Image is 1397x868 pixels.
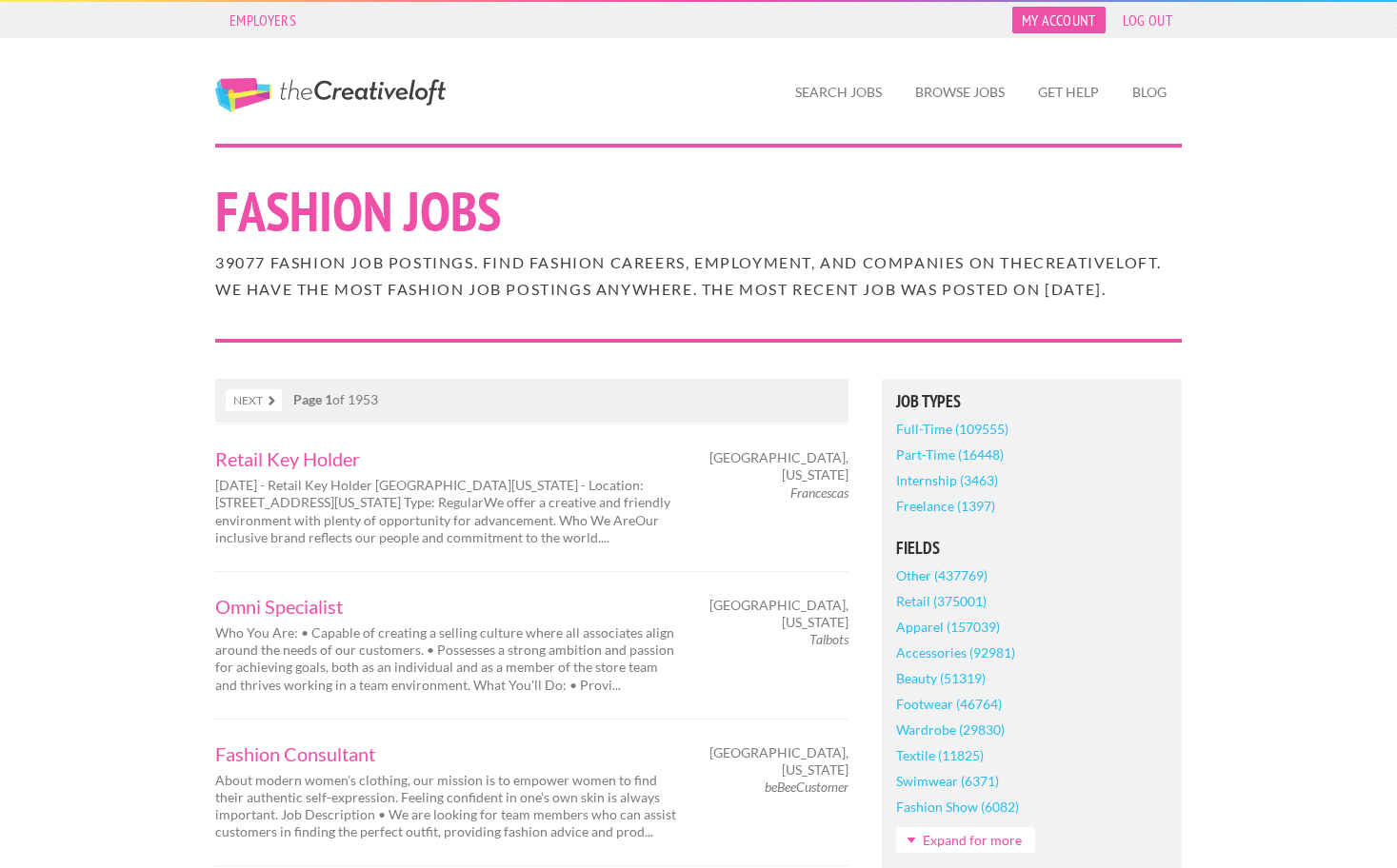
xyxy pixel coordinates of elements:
span: [GEOGRAPHIC_DATA], [US_STATE] [709,449,848,483]
a: Freelance (1397) [896,493,995,519]
p: About modern women's clothing, our mission is to empower women to find their authentic self-expre... [215,772,682,841]
a: Internship (3463) [896,467,998,493]
a: Part-Time (16448) [896,442,1004,467]
h5: Fields [896,540,1167,557]
a: Swimwear (6371) [896,768,999,794]
a: Wardrobe (29830) [896,717,1005,742]
a: Search Jobs [780,70,897,114]
span: [GEOGRAPHIC_DATA], [US_STATE] [709,744,848,779]
p: [DATE] - Retail Key Holder [GEOGRAPHIC_DATA][US_STATE] - Location: [STREET_ADDRESS][US_STATE] Typ... [215,477,682,546]
nav: of 1953 [215,379,848,423]
a: Fashion Show (6082) [896,794,1019,819]
a: Log Out [1113,7,1182,33]
a: The Creative Loft [215,78,446,112]
a: Omni Specialist [215,597,682,616]
a: Next [226,389,282,411]
a: Browse Jobs [900,70,1020,114]
a: Textile (11825) [896,742,984,768]
a: Expand for more [896,827,1035,853]
a: Accessories (92981) [896,640,1015,665]
em: Francescas [790,484,848,501]
a: Apparel (157039) [896,614,1000,640]
a: Footwear (46764) [896,691,1002,717]
h1: Fashion Jobs [215,184,1182,239]
a: Retail (375001) [896,588,987,614]
span: [GEOGRAPHIC_DATA], [US_STATE] [709,597,848,631]
a: Get Help [1023,70,1114,114]
h5: Job Types [896,393,1167,410]
a: Other (437769) [896,562,988,588]
a: Blog [1117,70,1182,114]
em: beBeeCustomer [765,779,848,795]
a: Fashion Consultant [215,744,682,763]
a: My Account [1012,7,1106,33]
em: Talbots [809,631,848,647]
a: Retail Key Holder [215,449,682,468]
a: Employers [220,7,306,33]
h2: 39077 Fashion job postings. Find Fashion careers, employment, and companies on theCreativeloft. W... [215,249,1182,303]
strong: Page 1 [293,391,332,407]
a: Beauty (51319) [896,665,986,691]
a: Full-Time (109555) [896,416,1008,442]
p: Who You Are: • Capable of creating a selling culture where all associates align around the needs ... [215,624,682,694]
